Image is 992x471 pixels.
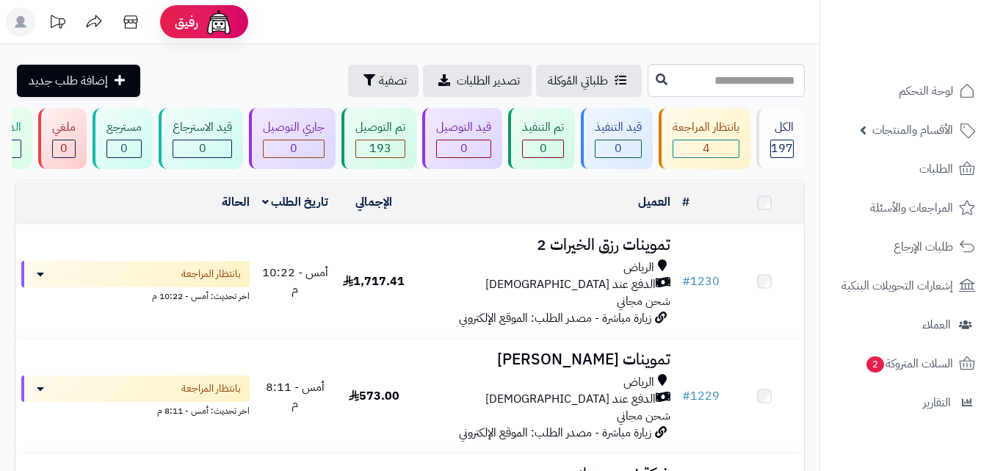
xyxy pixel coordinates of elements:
a: تم التوصيل 193 [338,108,419,169]
span: المراجعات والأسئلة [870,198,953,218]
a: تاريخ الطلب [262,193,329,211]
span: زيارة مباشرة - مصدر الطلب: الموقع الإلكتروني [459,424,651,442]
a: الإجمالي [355,193,392,211]
div: قيد الاسترجاع [173,119,232,136]
div: الكل [770,119,794,136]
a: التقارير [829,385,983,420]
span: شحن مجاني [617,292,670,310]
a: الحالة [222,193,250,211]
a: بانتظار المراجعة 4 [656,108,753,169]
span: 0 [60,140,68,157]
div: اخر تحديث: أمس - 8:11 م [21,402,250,417]
a: تحديثات المنصة [39,7,76,40]
span: أمس - 10:22 م [262,264,328,298]
span: شحن مجاني [617,407,670,425]
div: 0 [437,140,490,157]
a: قيد التنفيذ 0 [578,108,656,169]
span: 0 [290,140,297,157]
span: 0 [615,140,622,157]
a: إضافة طلب جديد [17,65,140,97]
div: 193 [356,140,405,157]
span: 0 [540,140,547,157]
span: رفيق [175,13,198,31]
span: الدفع عند [DEMOGRAPHIC_DATA] [485,391,656,408]
div: تم التنفيذ [522,119,564,136]
a: العميل [638,193,670,211]
h3: تموينات [PERSON_NAME] [419,351,670,368]
a: تصدير الطلبات [423,65,532,97]
span: 0 [199,140,206,157]
span: أمس - 8:11 م [266,378,325,413]
span: طلبات الإرجاع [894,237,953,257]
a: #1230 [682,273,720,290]
a: المراجعات والأسئلة [829,190,983,226]
div: 0 [173,140,231,157]
span: الرياض [623,259,654,276]
a: جاري التوصيل 0 [246,108,338,169]
span: الطلبات [919,159,953,179]
div: جاري التوصيل [263,119,325,136]
a: #1229 [682,387,720,405]
a: قيد التوصيل 0 [419,108,505,169]
a: الكل197 [753,108,808,169]
div: مسترجع [106,119,142,136]
div: قيد التوصيل [436,119,491,136]
span: التقارير [923,392,951,413]
div: اخر تحديث: أمس - 10:22 م [21,287,250,303]
span: 2 [866,356,884,373]
span: الدفع عند [DEMOGRAPHIC_DATA] [485,276,656,293]
a: السلات المتروكة2 [829,346,983,381]
a: العملاء [829,307,983,342]
a: لوحة التحكم [829,73,983,109]
span: 197 [771,140,793,157]
span: إضافة طلب جديد [29,72,108,90]
span: 573.00 [349,387,399,405]
span: تصفية [379,72,407,90]
span: 4 [703,140,710,157]
span: 0 [120,140,128,157]
span: # [682,273,690,290]
a: الطلبات [829,151,983,187]
img: ai-face.png [204,7,233,37]
span: طلباتي المُوكلة [548,72,608,90]
div: 0 [523,140,563,157]
span: 0 [460,140,468,157]
span: الرياض [623,374,654,391]
span: بانتظار المراجعة [181,381,241,396]
span: 193 [369,140,391,157]
a: طلبات الإرجاع [829,229,983,265]
span: لوحة التحكم [899,81,953,101]
span: زيارة مباشرة - مصدر الطلب: الموقع الإلكتروني [459,309,651,327]
div: بانتظار المراجعة [673,119,739,136]
div: 0 [53,140,75,157]
div: ملغي [52,119,76,136]
a: تم التنفيذ 0 [505,108,578,169]
div: تم التوصيل [355,119,405,136]
div: 0 [595,140,641,157]
a: طلباتي المُوكلة [536,65,642,97]
div: 4 [673,140,739,157]
button: تصفية [348,65,419,97]
a: # [682,193,689,211]
span: 1,717.41 [343,273,405,290]
a: قيد الاسترجاع 0 [156,108,246,169]
img: logo-2.png [892,11,978,42]
div: قيد التنفيذ [595,119,642,136]
span: الأقسام والمنتجات [872,120,953,140]
h3: تموينات رزق الخيرات 2 [419,237,670,254]
span: السلات المتروكة [865,353,953,374]
div: 0 [264,140,324,157]
span: تصدير الطلبات [457,72,520,90]
a: ملغي 0 [35,108,90,169]
span: العملاء [922,314,951,335]
div: 0 [107,140,141,157]
a: إشعارات التحويلات البنكية [829,268,983,303]
a: مسترجع 0 [90,108,156,169]
span: إشعارات التحويلات البنكية [841,276,953,296]
span: # [682,387,690,405]
span: بانتظار المراجعة [181,267,241,281]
